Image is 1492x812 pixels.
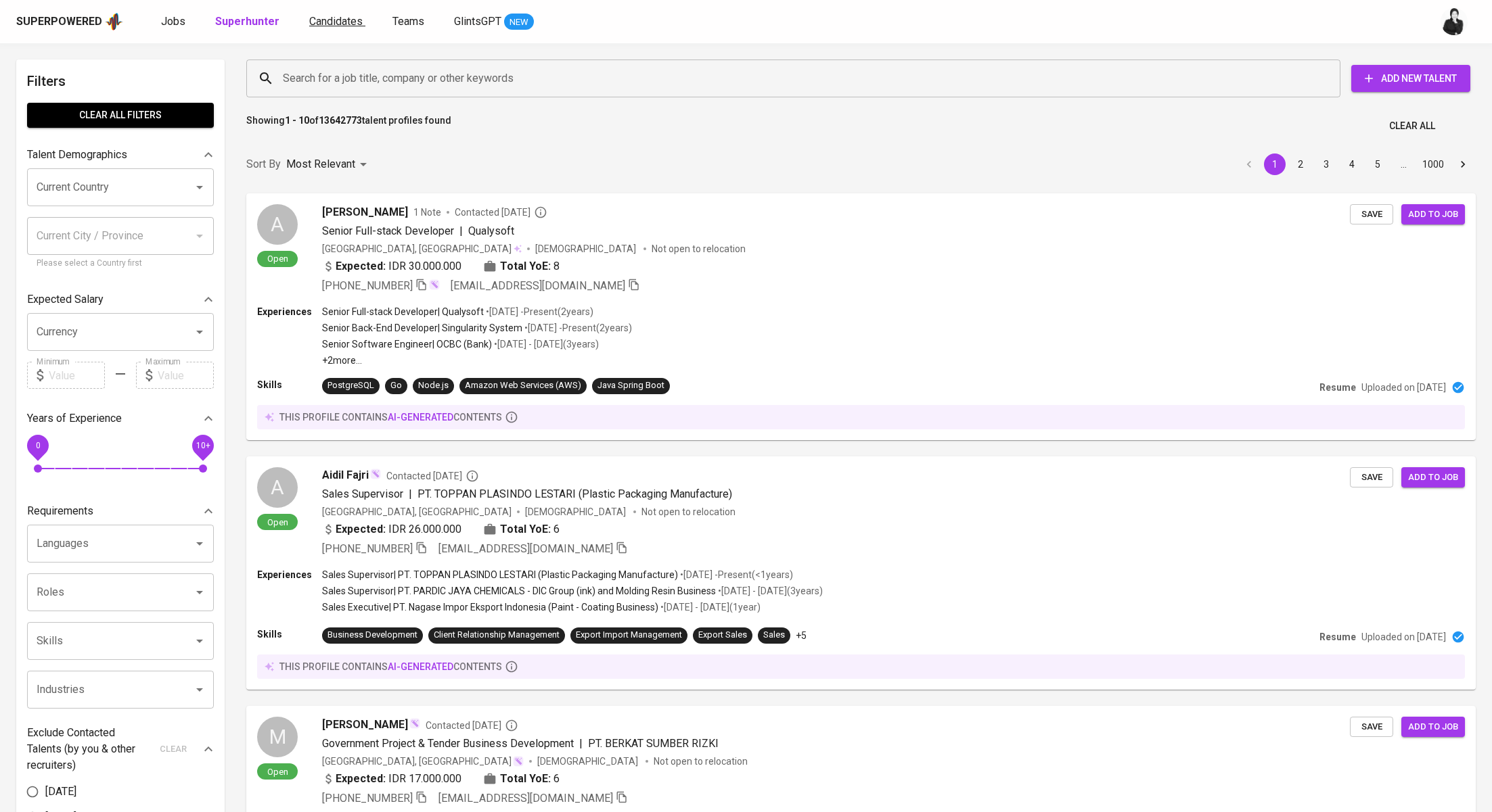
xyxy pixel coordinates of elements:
span: Qualysoft [468,224,514,237]
p: Years of Experience [27,410,122,427]
div: [GEOGRAPHIC_DATA], [GEOGRAPHIC_DATA] [322,242,522,256]
button: Go to next page [1452,153,1474,175]
img: magic_wand.svg [409,718,420,729]
div: Years of Experience [27,405,214,432]
span: | [579,736,583,752]
p: Resume [1319,381,1356,394]
p: Sales Supervisor | PT. TOPPAN PLASINDO LESTARI (Plastic Packaging Manufacture) [322,568,678,581]
span: Clear All [1389,118,1435,135]
p: Showing of talent profiles found [246,114,451,139]
p: Please select a Country first [37,257,204,270]
div: Superpowered [16,14,102,30]
p: Not open to relocation [654,755,748,768]
input: Value [158,362,214,389]
span: Contacted [DATE] [455,206,547,219]
div: Most Relevant [286,152,371,177]
b: Expected: [336,258,386,274]
a: Teams [392,14,427,30]
span: Senior Full-stack Developer [322,224,454,237]
span: 8 [553,258,560,274]
div: [GEOGRAPHIC_DATA], [GEOGRAPHIC_DATA] [322,505,512,519]
img: magic_wand.svg [429,279,440,290]
span: PT. BERKAT SUMBER RIZKI [588,737,719,750]
a: AOpen[PERSON_NAME]1 NoteContacted [DATE]Senior Full-stack Developer|Qualysoft[GEOGRAPHIC_DATA], [... [246,193,1476,440]
span: Jobs [161,15,185,28]
span: 6 [553,521,560,538]
p: Senior Full-stack Developer | Qualysoft [322,305,484,318]
p: Skills [257,627,322,641]
svg: By Batam recruiter [466,469,479,483]
span: Sales Supervisor [322,487,403,500]
p: • [DATE] - [DATE] ( 3 years ) [716,584,823,598]
p: • [DATE] - [DATE] ( 1 year ) [658,600,761,614]
button: Open [190,680,209,699]
span: [PHONE_NUMBER] [322,542,413,555]
a: Superpoweredapp logo [16,11,123,32]
p: Resume [1319,630,1356,644]
p: Skills [257,378,322,391]
div: PostgreSQL [327,379,374,392]
p: • [DATE] - Present ( 2 years ) [522,321,632,335]
div: A [257,204,298,245]
div: A [257,467,298,508]
span: GlintsGPT [454,15,501,28]
b: 1 - 10 [285,115,309,126]
p: +2 more ... [322,354,632,367]
button: Open [190,631,209,650]
span: AI-generated [388,412,453,423]
div: Talent Demographics [27,141,214,168]
div: Amazon Web Services (AWS) [465,379,581,392]
div: Expected Salary [27,286,214,313]
svg: By Batam recruiter [505,719,518,732]
a: AOpenAidil FajriContacted [DATE]Sales Supervisor|PT. TOPPAN PLASINDO LESTARI (Plastic Packaging M... [246,456,1476,690]
span: [PHONE_NUMBER] [322,279,413,292]
span: 0 [35,441,40,450]
p: Uploaded on [DATE] [1361,381,1446,394]
div: Sales [763,629,785,642]
img: magic_wand.svg [513,756,524,767]
p: +5 [796,629,807,642]
span: [DATE] [45,784,76,800]
button: Add to job [1401,467,1465,488]
div: Exclude Contacted Talents (by you & other recruiters)clear [27,725,214,773]
svg: By Batam recruiter [534,206,547,219]
span: Candidates [309,15,363,28]
span: [DEMOGRAPHIC_DATA] [525,505,628,519]
p: Exclude Contacted Talents (by you & other recruiters) [27,725,152,773]
p: Uploaded on [DATE] [1361,630,1446,644]
a: GlintsGPT NEW [454,14,534,30]
a: Candidates [309,14,365,30]
div: M [257,717,298,757]
button: Save [1350,204,1393,225]
button: Add to job [1401,717,1465,738]
span: [EMAIL_ADDRESS][DOMAIN_NAME] [451,279,625,292]
b: Expected: [336,771,386,787]
p: Experiences [257,305,322,318]
span: Government Project & Tender Business Development [322,737,574,750]
button: Go to page 2 [1290,153,1311,175]
p: • [DATE] - Present ( 2 years ) [484,305,593,318]
span: Aidil Fajri [322,467,369,483]
p: Sales Executive | PT. Nagase Impor Eksport Indonesia (Paint - Coating Business) [322,600,658,614]
b: Total YoE: [500,521,551,538]
span: | [409,486,412,502]
span: [PHONE_NUMBER] [322,792,413,805]
p: Requirements [27,503,93,519]
button: Go to page 5 [1367,153,1388,175]
div: Go [390,379,402,392]
button: Clear All filters [27,103,214,128]
div: Client Relationship Management [434,629,560,642]
p: • [DATE] - Present ( <1 years ) [678,568,793,581]
span: NEW [504,16,534,29]
span: Teams [392,15,424,28]
span: | [459,223,463,239]
button: Go to page 3 [1315,153,1337,175]
div: Export Sales [698,629,747,642]
span: AI-generated [388,661,453,672]
p: Not open to relocation [652,242,746,256]
button: Add to job [1401,204,1465,225]
p: Talent Demographics [27,147,127,163]
button: Open [190,323,209,341]
button: Go to page 4 [1341,153,1363,175]
b: Total YoE: [500,771,551,787]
